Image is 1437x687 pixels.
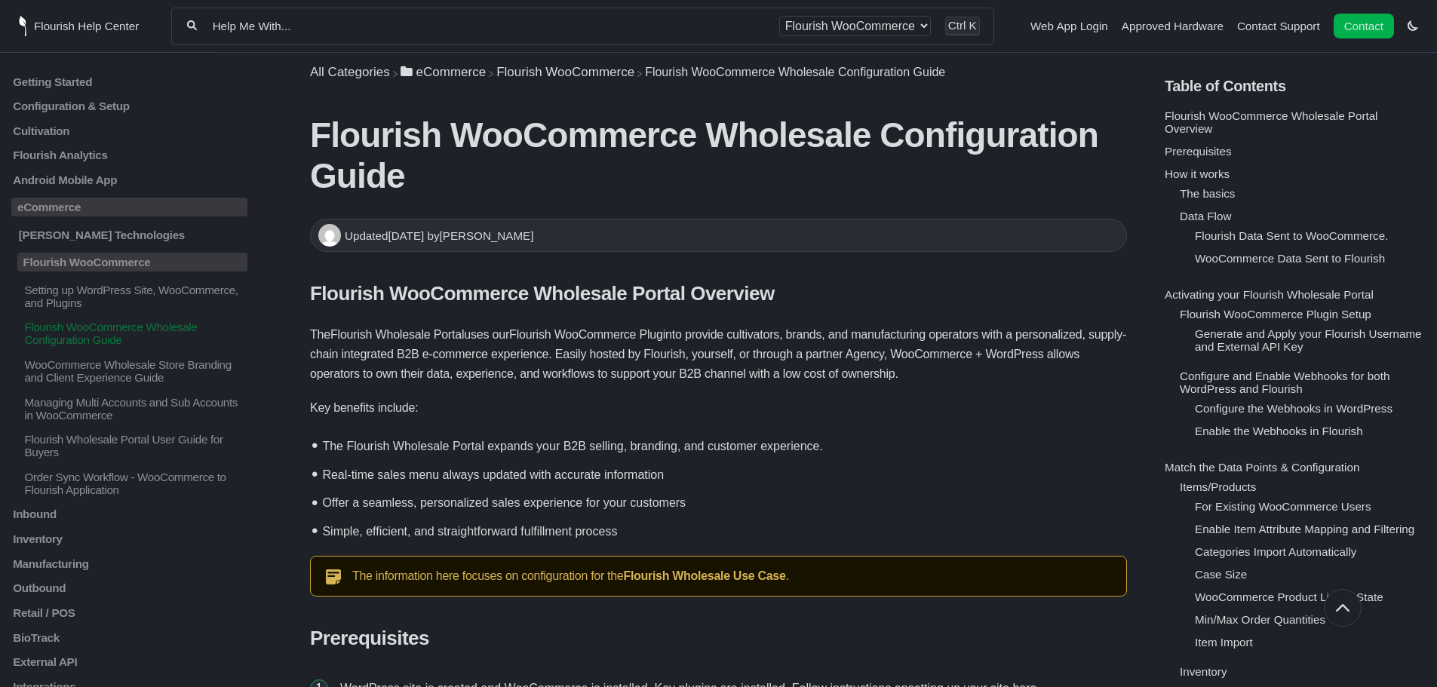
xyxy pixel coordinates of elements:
[1180,665,1227,678] a: Inventory
[310,325,1127,384] p: The uses our to provide cultivators, brands, and manufacturing operators with a personalized, sup...
[1195,425,1363,437] a: Enable the Webhooks in Flourish
[1180,210,1231,222] a: Data Flow
[11,606,247,619] a: Retail / POS
[310,65,390,80] span: All Categories
[1195,568,1247,581] a: Case Size
[310,556,1127,597] div: The information here focuses on configuration for the .
[11,283,247,308] a: Setting up WordPress Site, WooCommerce, and Plugins
[427,229,533,242] span: by
[1195,523,1414,535] a: Enable Item Attribute Mapping and Filtering
[1195,590,1383,603] a: WooCommerce Product Listing State
[19,16,26,36] img: Flourish Help Center Logo
[17,228,247,241] p: [PERSON_NAME] Technologies
[1180,480,1256,493] a: Items/Products
[23,395,247,421] p: Managing Multi Accounts and Sub Accounts in WooCommerce
[11,173,247,186] a: Android Mobile App
[23,433,247,459] p: Flourish Wholesale Portal User Guide for Buyers
[23,283,247,308] p: Setting up WordPress Site, WooCommerce, and Plugins
[11,433,247,459] a: Flourish Wholesale Portal User Guide for Buyers
[1195,402,1392,415] a: Configure the Webhooks in WordPress
[11,630,247,643] a: BioTrack
[23,358,247,384] p: WooCommerce Wholesale Store Branding and Client Experience Guide
[11,228,247,241] a: [PERSON_NAME] Technologies
[1195,636,1253,649] a: Item Import
[11,508,247,520] a: Inbound
[1165,288,1374,301] a: Activating your Flourish Wholesale Portal
[1180,187,1235,200] a: The basics
[318,486,1127,515] li: Offer a seamless, personalized sales experience for your customers
[318,515,1127,544] li: Simple, efficient, and straightforward fulfillment process
[318,430,1127,459] li: The Flourish Wholesale Portal expands your B2B selling, branding, and customer experience.
[11,581,247,594] a: Outbound
[509,328,672,341] a: Flourish WooCommerce Plugin
[1334,14,1394,38] a: Contact
[23,320,247,346] p: Flourish WooCommerce Wholesale Configuration Guide
[496,65,634,79] a: Flourish WooCommerce
[34,20,139,32] span: Flourish Help Center
[1195,229,1388,242] a: Flourish Data Sent to WooCommerce.
[1195,500,1371,513] a: For Existing WooCommerce Users
[11,75,247,87] p: Getting Started
[1122,20,1224,32] a: Approved Hardware navigation item
[1324,589,1362,627] button: Go back to top of document
[345,229,427,242] span: Updated
[11,320,247,346] a: Flourish WooCommerce Wholesale Configuration Guide
[11,124,247,137] a: Cultivation
[1408,19,1418,32] a: Switch dark mode setting
[310,115,1127,196] h1: Flourish WooCommerce Wholesale Configuration Guide
[310,65,390,79] a: Breadcrumb link to All Categories
[645,66,945,78] span: Flourish WooCommerce Wholesale Configuration Guide
[318,459,1127,487] li: Real-time sales menu always updated with accurate information
[1165,109,1377,135] a: Flourish WooCommerce Wholesale Portal Overview
[1195,613,1325,626] a: Min/Max Order Quantities
[11,149,247,161] a: Flourish Analytics
[11,532,247,545] a: Inventory
[310,282,1127,305] h3: Flourish WooCommerce Wholesale Portal Overview
[1030,20,1108,32] a: Web App Login navigation item
[388,229,424,242] time: [DATE]
[11,198,247,216] a: eCommerce
[948,19,966,32] kbd: Ctrl
[1165,78,1426,95] h5: Table of Contents
[23,471,247,496] p: Order Sync Workflow - WooCommerce to Flourish Application
[440,229,534,242] span: [PERSON_NAME]
[19,16,139,36] a: Flourish Help Center
[1195,545,1356,558] a: Categories Import Automatically
[623,569,785,582] strong: Flourish Wholesale Use Case
[1195,327,1422,353] a: Generate and Apply your Flourish Username and External API Key
[11,557,247,569] a: Manufacturing
[1165,167,1230,180] a: How it works
[401,65,486,79] a: eCommerce
[1330,16,1398,37] li: Contact desktop
[310,398,1127,418] p: Key benefits include:
[11,253,247,271] a: Flourish WooCommerce
[310,627,1127,650] h3: Prerequisites
[1180,370,1389,395] a: Configure and Enable Webhooks for both WordPress and Flourish
[11,471,247,496] a: Order Sync Workflow - WooCommerce to Flourish Application
[1165,145,1232,158] a: Prerequisites
[496,65,634,80] span: ​Flourish WooCommerce
[1237,20,1320,32] a: Contact Support navigation item
[11,100,247,112] a: Configuration & Setup
[11,358,247,384] a: WooCommerce Wholesale Store Branding and Client Experience Guide
[969,19,977,32] kbd: K
[1180,308,1371,320] a: Flourish WooCommerce Plugin Setup
[330,328,464,341] a: Flourish Wholesale Portal
[17,253,247,271] p: Flourish WooCommerce
[211,19,765,33] input: Help Me With...
[11,655,247,668] a: External API
[11,395,247,421] a: Managing Multi Accounts and Sub Accounts in WooCommerce
[416,65,487,80] span: ​eCommerce
[1165,461,1359,474] a: Match the Data Points & Configuration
